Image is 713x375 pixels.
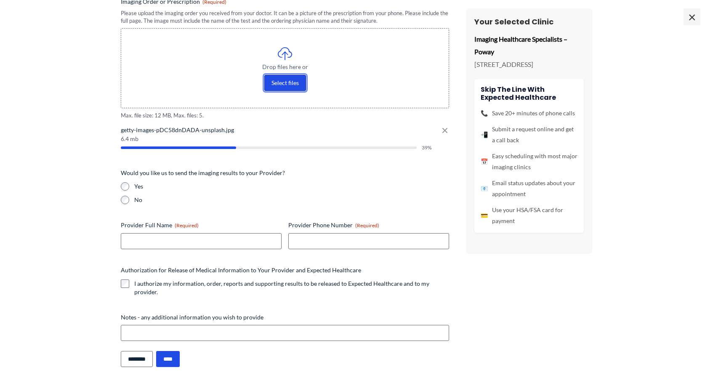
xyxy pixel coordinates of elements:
label: Provider Phone Number [288,221,449,229]
label: Yes [134,182,449,191]
span: 📲 [481,129,488,140]
a: Cancel [440,125,450,136]
span: Drop files here or [138,64,432,70]
h3: Your Selected Clinic [474,17,584,27]
li: Submit a request online and get a call back [481,124,577,146]
span: 6.4 mb [121,136,449,142]
div: Please upload the imaging order you received from your doctor. It can be a picture of the prescri... [121,9,449,25]
legend: Would you like us to send the imaging results to your Provider? [121,169,285,177]
span: (Required) [355,222,379,229]
span: 📅 [481,156,488,167]
span: getty-images-pDC58dnDADA-unsplash.jpg [121,126,449,134]
li: Save 20+ minutes of phone calls [481,108,577,119]
legend: Authorization for Release of Medical Information to Your Provider and Expected Healthcare [121,266,361,274]
span: 39% [422,145,436,150]
h4: Skip the line with Expected Healthcare [481,85,577,101]
li: Email status updates about your appointment [481,178,577,199]
span: 📞 [481,108,488,119]
span: 💳 [481,210,488,221]
label: I authorize my information, order, reports and supporting results to be released to Expected Heal... [134,279,449,296]
p: Imaging Healthcare Specialists – Poway [474,33,584,58]
label: Notes - any additional information you wish to provide [121,313,449,322]
li: Easy scheduling with most major imaging clinics [481,151,577,173]
li: Use your HSA/FSA card for payment [481,205,577,226]
span: 📧 [481,183,488,194]
label: Provider Full Name [121,221,282,229]
span: × [684,8,700,25]
span: (Required) [175,222,199,229]
span: Max. file size: 12 MB, Max. files: 5. [121,112,449,120]
label: No [134,196,449,204]
button: select files, imaging order or prescription(required) [264,75,306,91]
p: [STREET_ADDRESS] [474,58,584,71]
